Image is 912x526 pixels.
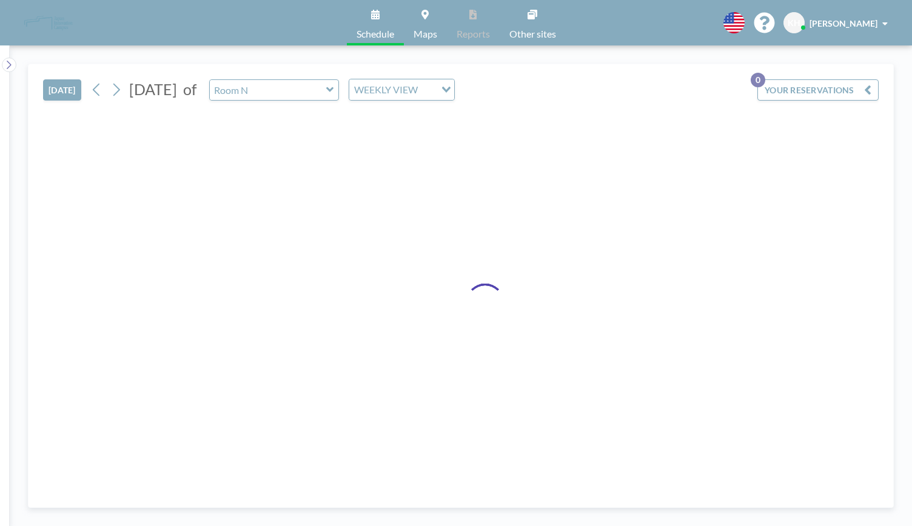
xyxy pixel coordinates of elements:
input: Room N [210,80,326,100]
span: KH [788,18,800,28]
input: Search for option [421,82,434,98]
p: 0 [751,73,765,87]
span: [PERSON_NAME] [810,18,877,28]
button: [DATE] [43,79,81,101]
span: Other sites [509,29,556,39]
span: Maps [414,29,437,39]
span: [DATE] [129,80,177,98]
span: Schedule [357,29,394,39]
img: organization-logo [19,11,78,35]
span: of [183,80,196,99]
span: Reports [457,29,490,39]
div: Search for option [349,79,454,100]
span: WEEKLY VIEW [352,82,420,98]
button: YOUR RESERVATIONS0 [757,79,879,101]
